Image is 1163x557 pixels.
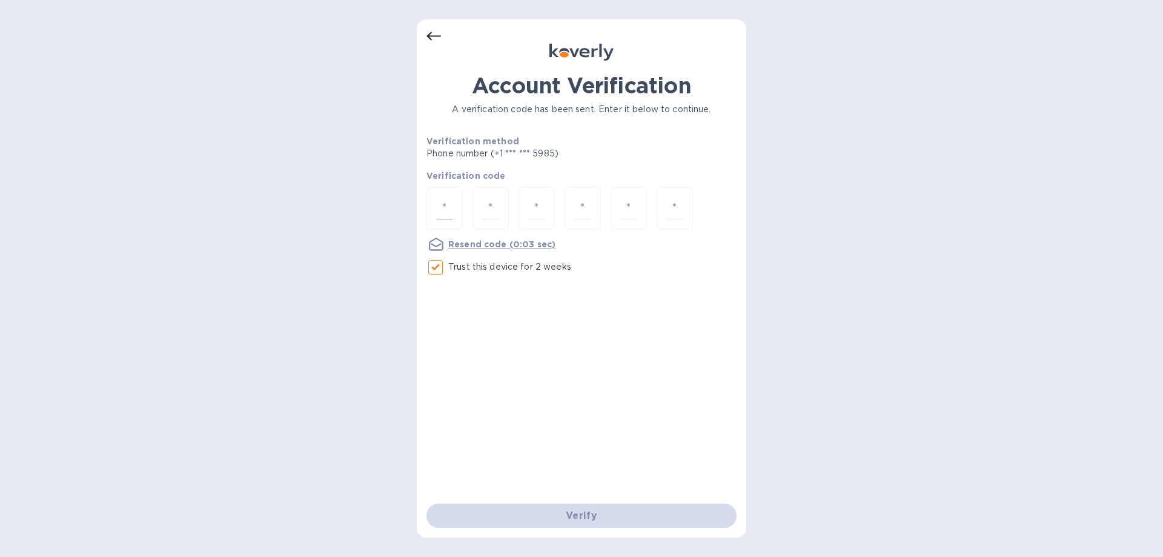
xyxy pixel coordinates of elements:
[448,239,555,249] u: Resend code (0:03 sec)
[426,147,651,160] p: Phone number (+1 *** *** 5985)
[426,170,737,182] p: Verification code
[426,73,737,98] h1: Account Verification
[426,103,737,116] p: A verification code has been sent. Enter it below to continue.
[448,261,571,273] p: Trust this device for 2 weeks
[426,136,519,146] b: Verification method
